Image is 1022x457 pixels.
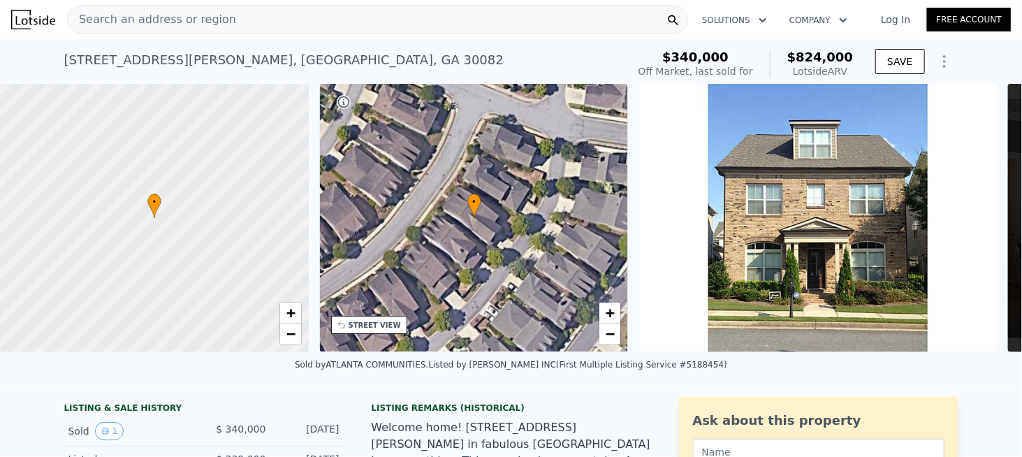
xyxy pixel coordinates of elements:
button: Show Options [930,48,958,75]
a: Log In [864,13,927,27]
div: Off Market, last sold for [638,64,753,78]
img: Lotside [11,10,55,29]
span: $ 340,000 [216,423,265,435]
button: Solutions [691,8,778,33]
span: • [467,196,481,208]
span: • [147,196,161,208]
a: Free Account [927,8,1011,31]
span: + [606,304,615,321]
button: SAVE [875,49,924,74]
div: Listed by [PERSON_NAME] INC (First Multiple Listing Service #5188454) [428,360,727,370]
div: [DATE] [277,422,340,440]
a: Zoom out [280,324,301,344]
a: Zoom out [599,324,620,344]
a: Zoom in [280,303,301,324]
span: + [286,304,295,321]
a: Zoom in [599,303,620,324]
span: − [286,325,295,342]
button: View historical data [95,422,124,440]
div: Sold [68,422,193,440]
div: Listing Remarks (Historical) [372,402,651,414]
div: Lotside ARV [787,64,854,78]
button: Company [778,8,859,33]
div: • [467,194,481,218]
span: $824,000 [787,50,854,64]
div: Sold by ATLANTA COMMUNITIES . [295,360,428,370]
div: [STREET_ADDRESS][PERSON_NAME] , [GEOGRAPHIC_DATA] , GA 30082 [64,50,504,70]
span: Search an address or region [68,11,236,28]
div: Ask about this property [693,411,944,430]
div: STREET VIEW [349,320,401,331]
div: LISTING & SALE HISTORY [64,402,344,416]
img: Sale: 13843694 Parcel: 17296090 [639,84,997,352]
span: $340,000 [662,50,729,64]
div: • [147,194,161,218]
span: − [606,325,615,342]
